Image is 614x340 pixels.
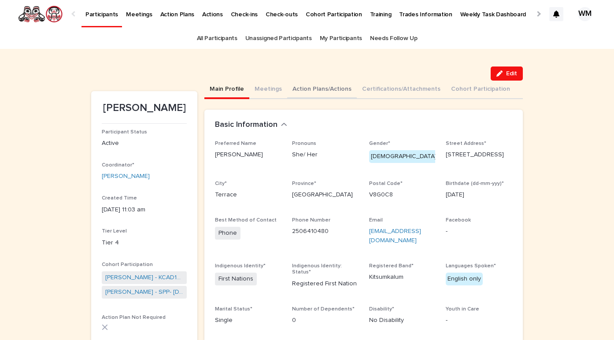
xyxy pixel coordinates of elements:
[102,205,187,214] p: [DATE] 11:03 am
[102,238,187,248] p: Tier 4
[102,102,187,115] p: [PERSON_NAME]
[446,150,512,159] p: [STREET_ADDRESS]
[369,141,390,146] span: Gender*
[578,7,592,21] div: WM
[446,307,479,312] span: Youth in Care
[369,181,403,186] span: Postal Code*
[446,218,471,223] span: Facebook
[369,228,421,244] a: [EMAIL_ADDRESS][DOMAIN_NAME]
[369,273,436,282] p: Kitsumkalum
[446,181,504,186] span: Birthdate (dd-mm-yyy)*
[215,307,252,312] span: Marital Status*
[292,150,359,159] p: She/ Her
[102,139,187,148] p: Active
[102,262,153,267] span: Cohort Participation
[245,28,312,49] a: Unassigned Participants
[292,190,359,200] p: [GEOGRAPHIC_DATA]
[215,141,256,146] span: Preferred Name
[102,315,166,320] span: Action Plan Not Required
[18,5,63,23] img: rNyI97lYS1uoOg9yXW8k
[102,229,127,234] span: Tier Level
[446,227,512,236] p: -
[105,273,183,282] a: [PERSON_NAME] - KCAD12- [DATE]
[491,67,523,81] button: Edit
[446,141,486,146] span: Street Address*
[102,196,137,201] span: Created Time
[446,263,496,269] span: Languages Spoken*
[446,316,512,325] p: -
[105,288,183,297] a: [PERSON_NAME] - SPP- [DATE]
[320,28,362,49] a: My Participants
[197,28,237,49] a: All Participants
[102,163,134,168] span: Coordinator*
[215,181,227,186] span: City*
[215,120,287,130] button: Basic Information
[215,227,240,240] span: Phone
[292,181,316,186] span: Province*
[204,81,249,99] button: Main Profile
[215,150,281,159] p: [PERSON_NAME]
[287,81,357,99] button: Action Plans/Actions
[102,129,147,135] span: Participant Status
[215,120,277,130] h2: Basic Information
[215,218,277,223] span: Best Method of Contact
[506,70,517,77] span: Edit
[446,273,483,285] div: English only
[215,190,281,200] p: Terrace
[292,279,359,288] p: Registered First Nation
[215,263,266,269] span: Indigenous Identity*
[215,273,257,285] span: First Nations
[249,81,287,99] button: Meetings
[357,81,446,99] button: Certifications/Attachments
[292,141,316,146] span: Pronouns
[292,218,330,223] span: Phone Number
[215,316,281,325] p: Single
[369,316,436,325] p: No Disability
[446,190,512,200] p: [DATE]
[369,307,394,312] span: Disability*
[369,263,414,269] span: Registered Band*
[369,218,383,223] span: Email
[446,81,515,99] button: Cohort Participation
[369,150,438,163] div: [DEMOGRAPHIC_DATA]
[102,172,150,181] a: [PERSON_NAME]
[292,316,359,325] p: 0
[369,190,436,200] p: V8G0C8
[292,263,342,275] span: Indigenous Identity: Status*
[292,307,355,312] span: Number of Dependents*
[370,28,417,49] a: Needs Follow Up
[292,228,329,234] a: 2506410480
